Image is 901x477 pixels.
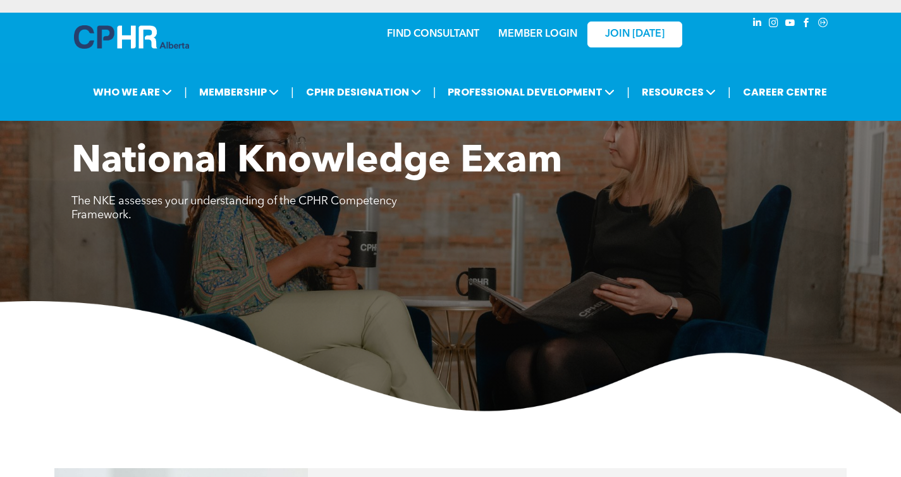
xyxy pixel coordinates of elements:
[751,16,764,33] a: linkedin
[498,29,577,39] a: MEMBER LOGIN
[195,80,283,104] span: MEMBERSHIP
[71,195,397,221] span: The NKE assesses your understanding of the CPHR Competency Framework.
[302,80,425,104] span: CPHR DESIGNATION
[587,22,682,47] a: JOIN [DATE]
[800,16,814,33] a: facebook
[605,28,665,40] span: JOIN [DATE]
[74,25,189,49] img: A blue and white logo for cp alberta
[728,79,731,105] li: |
[291,79,294,105] li: |
[433,79,436,105] li: |
[739,80,831,104] a: CAREER CENTRE
[816,16,830,33] a: Social network
[627,79,630,105] li: |
[89,80,176,104] span: WHO WE ARE
[767,16,781,33] a: instagram
[444,80,618,104] span: PROFESSIONAL DEVELOPMENT
[387,29,479,39] a: FIND CONSULTANT
[184,79,187,105] li: |
[783,16,797,33] a: youtube
[71,143,562,181] span: National Knowledge Exam
[638,80,720,104] span: RESOURCES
